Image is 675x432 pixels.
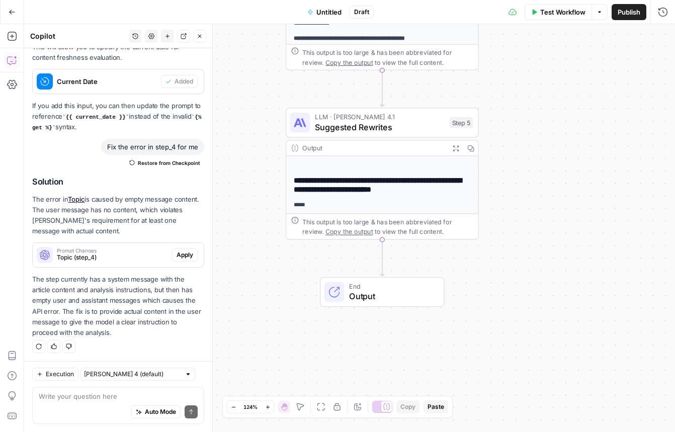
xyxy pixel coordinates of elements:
[349,281,434,291] span: End
[540,7,585,17] span: Test Workflow
[32,368,78,381] button: Execution
[101,139,204,155] div: Fix the error in step_4 for me
[32,274,204,338] p: The step currently has a system message with the article content and analysis instructions, but t...
[177,250,193,260] span: Apply
[161,75,198,88] button: Added
[172,248,198,262] button: Apply
[32,194,204,237] p: The error in is caused by empty message content. The user message has no content, which violates ...
[525,4,592,20] button: Test Workflow
[325,228,373,235] span: Copy the output
[68,195,85,203] a: Topic
[301,4,348,20] button: Untitled
[131,405,181,418] button: Auto Mode
[57,253,168,262] span: Topic (step_4)
[62,114,129,120] code: {{ current_date }}
[138,159,200,167] span: Restore from Checkpoint
[32,177,204,187] h2: Solution
[380,70,384,107] g: Edge from step_4 to step_5
[57,248,168,253] span: Prompt Changes
[424,400,448,413] button: Paste
[612,4,646,20] button: Publish
[316,7,342,17] span: Untitled
[302,217,473,237] div: This output is too large & has been abbreviated for review. to view the full content.
[349,290,434,303] span: Output
[175,77,193,86] span: Added
[32,42,204,63] p: This will allow you to specify the current date for content freshness evaluation.
[396,400,419,413] button: Copy
[57,76,157,87] span: Current Date
[145,407,176,416] span: Auto Mode
[302,143,444,153] div: Output
[354,8,369,17] span: Draft
[286,277,479,307] div: EndOutput
[46,370,74,379] span: Execution
[450,117,473,128] div: Step 5
[618,7,640,17] span: Publish
[325,58,373,66] span: Copy the output
[243,403,258,411] span: 124%
[32,101,204,133] p: If you add this input, you can then update the prompt to reference instead of the invalid syntax.
[400,402,415,411] span: Copy
[315,121,445,133] span: Suggested Rewrites
[380,239,384,276] g: Edge from step_5 to end
[428,402,444,411] span: Paste
[125,157,204,169] button: Restore from Checkpoint
[30,31,126,41] div: Copilot
[84,369,181,379] input: Claude Sonnet 4 (default)
[315,112,445,122] span: LLM · [PERSON_NAME] 4.1
[302,47,473,67] div: This output is too large & has been abbreviated for review. to view the full content.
